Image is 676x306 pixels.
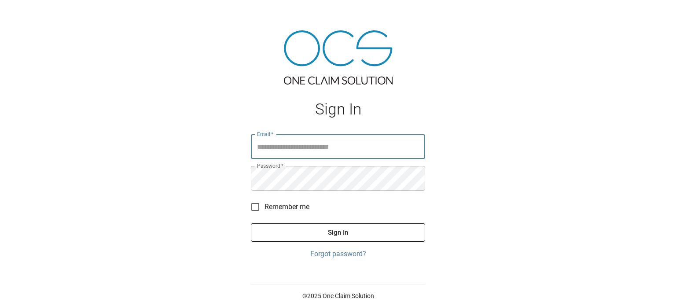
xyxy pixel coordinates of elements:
h1: Sign In [251,100,425,118]
span: Remember me [265,202,309,212]
a: Forgot password? [251,249,425,259]
label: Email [257,130,274,138]
img: ocs-logo-white-transparent.png [11,5,46,23]
p: © 2025 One Claim Solution [251,291,425,300]
label: Password [257,162,283,170]
img: ocs-logo-tra.png [284,30,393,85]
button: Sign In [251,223,425,242]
